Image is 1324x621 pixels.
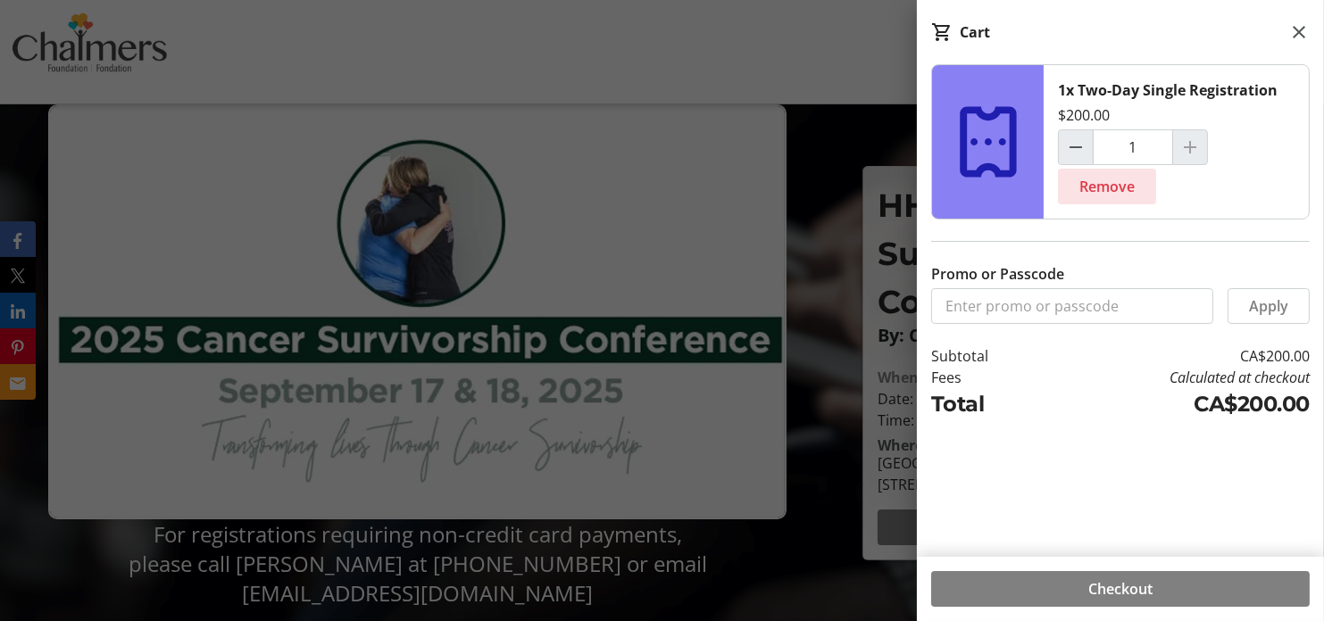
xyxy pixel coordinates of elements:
[1041,388,1310,420] td: CA$200.00
[1059,130,1093,164] button: Decrement by one
[1079,176,1135,197] span: Remove
[1058,169,1156,204] button: Remove
[931,263,1064,285] label: Promo or Passcode
[1228,288,1310,324] button: Apply
[931,571,1310,607] button: Checkout
[931,388,1041,420] td: Total
[1058,104,1110,126] div: $200.00
[931,288,1213,324] input: Enter promo or passcode
[1088,578,1153,600] span: Checkout
[960,21,990,43] div: Cart
[1041,345,1310,367] td: CA$200.00
[931,367,1041,388] td: Fees
[1058,79,1278,101] div: 1x Two-Day Single Registration
[1041,367,1310,388] td: Calculated at checkout
[931,345,1041,367] td: Subtotal
[1093,129,1173,165] input: Two-Day Single Registration Quantity
[1249,295,1288,317] span: Apply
